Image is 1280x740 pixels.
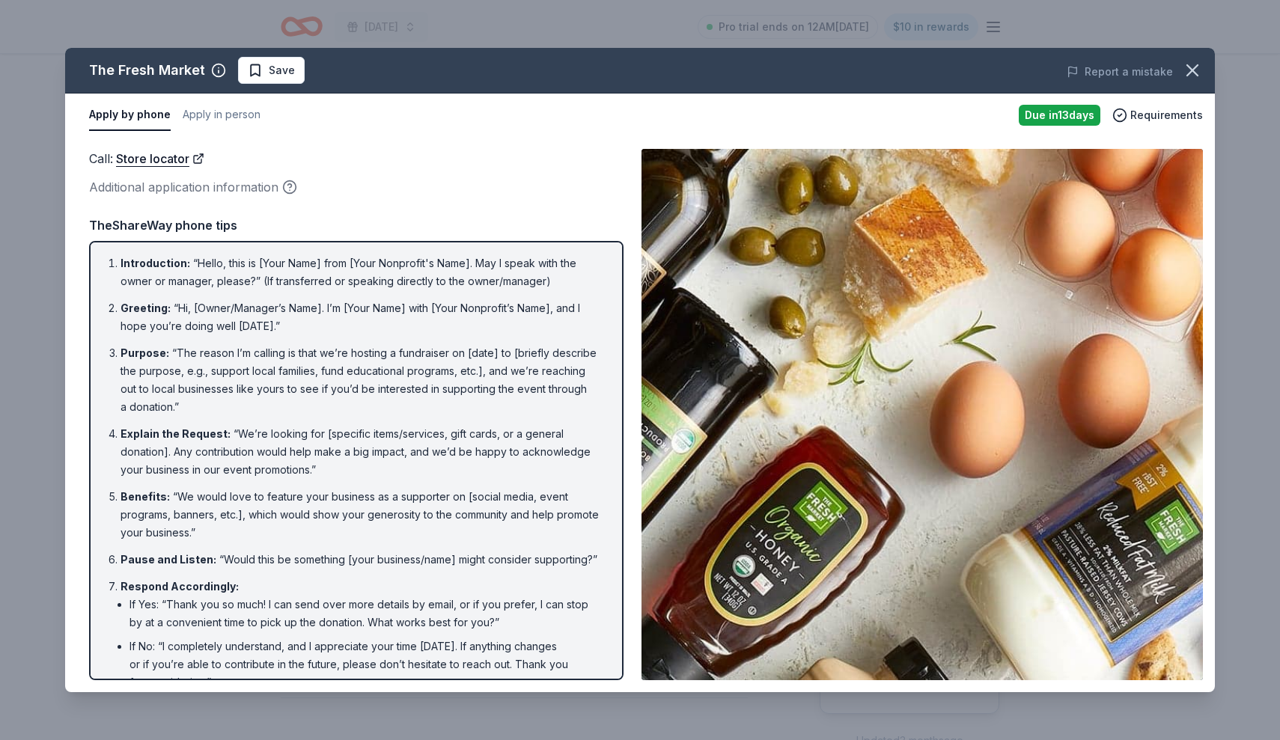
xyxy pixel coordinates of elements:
[121,580,239,593] span: Respond Accordingly :
[121,299,601,335] li: “Hi, [Owner/Manager’s Name]. I’m [Your Name] with [Your Nonprofit’s Name], and I hope you’re doin...
[89,149,624,168] div: Call :
[238,57,305,84] button: Save
[121,551,601,569] li: “Would this be something [your business/name] might consider supporting?”
[121,346,169,359] span: Purpose :
[183,100,260,131] button: Apply in person
[121,254,601,290] li: “Hello, this is [Your Name] from [Your Nonprofit's Name]. May I speak with the owner or manager, ...
[89,177,624,197] div: Additional application information
[1019,105,1100,126] div: Due in 13 days
[121,302,171,314] span: Greeting :
[1112,106,1203,124] button: Requirements
[121,344,601,416] li: “The reason I’m calling is that we’re hosting a fundraiser on [date] to [briefly describe the pur...
[1067,63,1173,81] button: Report a mistake
[121,488,601,542] li: “We would love to feature your business as a supporter on [social media, event programs, banners,...
[641,149,1203,680] img: Image for The Fresh Market
[116,149,204,168] a: Store locator
[129,596,601,632] li: If Yes: “Thank you so much! I can send over more details by email, or if you prefer, I can stop b...
[89,100,171,131] button: Apply by phone
[89,215,624,235] div: TheShareWay phone tips
[121,553,216,566] span: Pause and Listen :
[89,58,205,82] div: The Fresh Market
[129,637,601,691] li: If No: “I completely understand, and I appreciate your time [DATE]. If anything changes or if you...
[121,257,190,269] span: Introduction :
[269,61,295,79] span: Save
[121,490,170,503] span: Benefits :
[1130,106,1203,124] span: Requirements
[121,425,601,479] li: “We’re looking for [specific items/services, gift cards, or a general donation]. Any contribution...
[121,427,231,440] span: Explain the Request :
